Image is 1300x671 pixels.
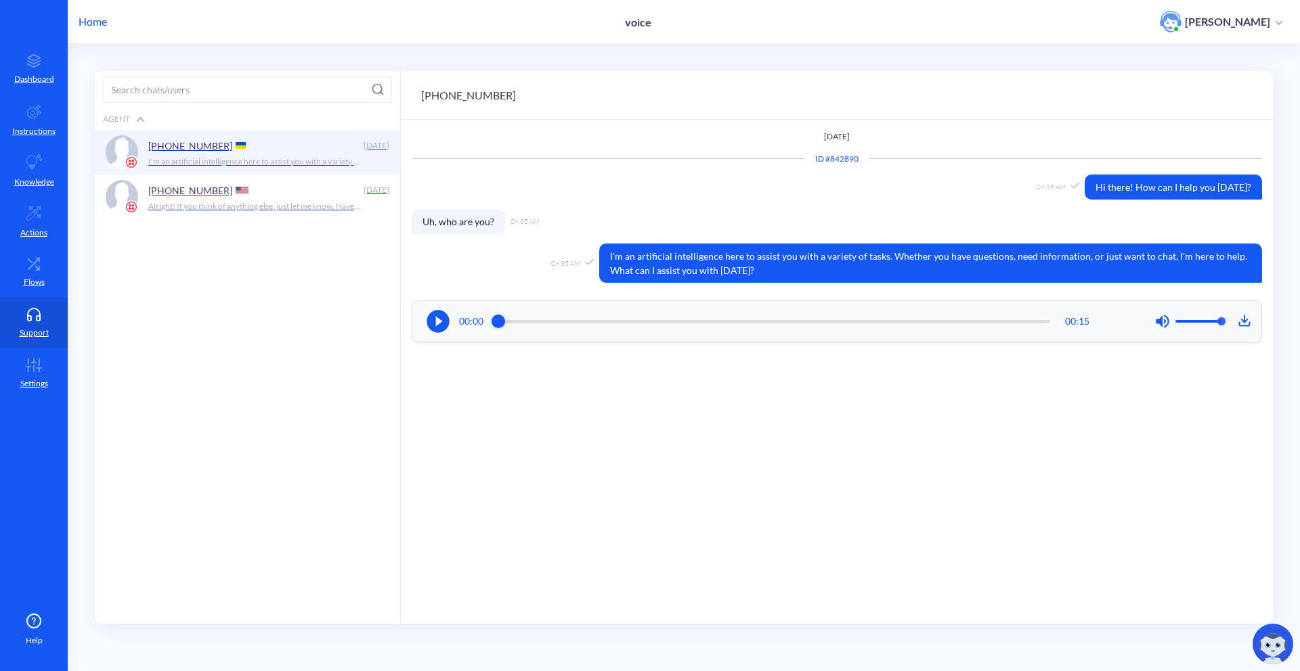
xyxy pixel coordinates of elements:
div: Agent [95,108,400,130]
button: user photo[PERSON_NAME] [1153,9,1289,34]
input: Search chats/users [103,76,392,103]
img: UA [236,142,246,149]
div: 00:00 [459,317,483,326]
p: Knowledge [14,176,54,188]
img: copilot-icon.svg [1253,624,1293,664]
p: [DATE] [412,131,1262,143]
p: I'm an artificial intelligence here to assist you with a variety of tasks. Whether you have quest... [148,156,361,168]
p: Support [20,327,49,339]
div: [DATE] [362,184,389,196]
p: Home [79,14,107,30]
button: Play [425,308,452,335]
span: 09:35 AM [511,216,540,227]
p: Alright! If you think of anything else, just let me know. Have a great [PERSON_NAME]! [148,200,361,212]
span: I'm an artificial intelligence here to assist you with a variety of tasks. Whether you have quest... [599,244,1262,283]
img: user photo [1160,11,1182,32]
div: Audio player [412,300,1262,342]
span: 09:35 AM [551,258,580,269]
a: platform icon[PHONE_NUMBER] [DATE]Alright! If you think of anything else, just let me know. Have ... [95,175,400,219]
span: Help [26,634,43,647]
div: Audio progress control [498,315,1050,328]
button: [PHONE_NUMBER] [421,87,516,103]
p: Settings [20,377,48,390]
img: US [236,187,248,193]
span: 09:35 AM [1037,182,1066,192]
div: [DATE] [362,139,389,152]
span: Uh, who are you? [412,209,505,234]
p: voice [625,16,651,28]
div: Conversation ID [804,153,869,165]
div: 00:15 [1065,317,1089,326]
a: platform icon[PHONE_NUMBER] [DATE]I'm an artificial intelligence here to assist you with a variet... [95,130,400,175]
p: Dashboard [14,73,54,85]
div: Volume control [1175,317,1221,326]
p: Flows [24,276,45,288]
p: [PHONE_NUMBER] [148,140,232,152]
img: platform icon [125,200,138,214]
img: platform icon [125,156,138,169]
button: Mute [1154,313,1171,330]
span: Hi there! How can I help you [DATE]? [1085,175,1262,200]
p: [PERSON_NAME] [1185,14,1270,29]
p: [PHONE_NUMBER] [148,185,232,196]
p: Actions [20,227,47,239]
p: Instructions [12,125,56,137]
